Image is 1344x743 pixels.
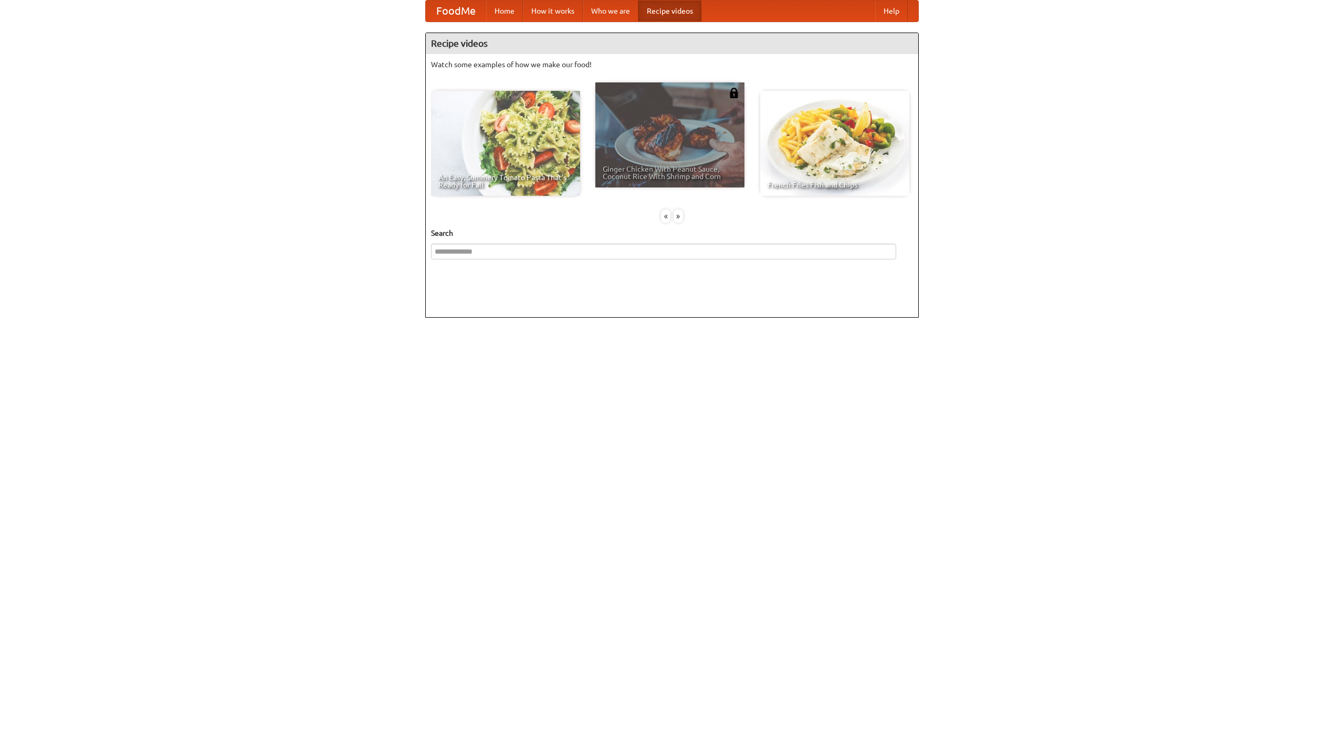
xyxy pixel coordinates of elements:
[768,181,902,189] span: French Fries Fish and Chips
[729,88,739,98] img: 483408.png
[431,228,913,238] h5: Search
[674,210,683,223] div: »
[760,91,909,196] a: French Fries Fish and Chips
[661,210,670,223] div: «
[426,1,486,22] a: FoodMe
[486,1,523,22] a: Home
[438,174,573,189] span: An Easy, Summery Tomato Pasta That's Ready for Fall
[583,1,638,22] a: Who we are
[431,59,913,70] p: Watch some examples of how we make our food!
[638,1,701,22] a: Recipe videos
[431,91,580,196] a: An Easy, Summery Tomato Pasta That's Ready for Fall
[523,1,583,22] a: How it works
[426,33,918,54] h4: Recipe videos
[875,1,908,22] a: Help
